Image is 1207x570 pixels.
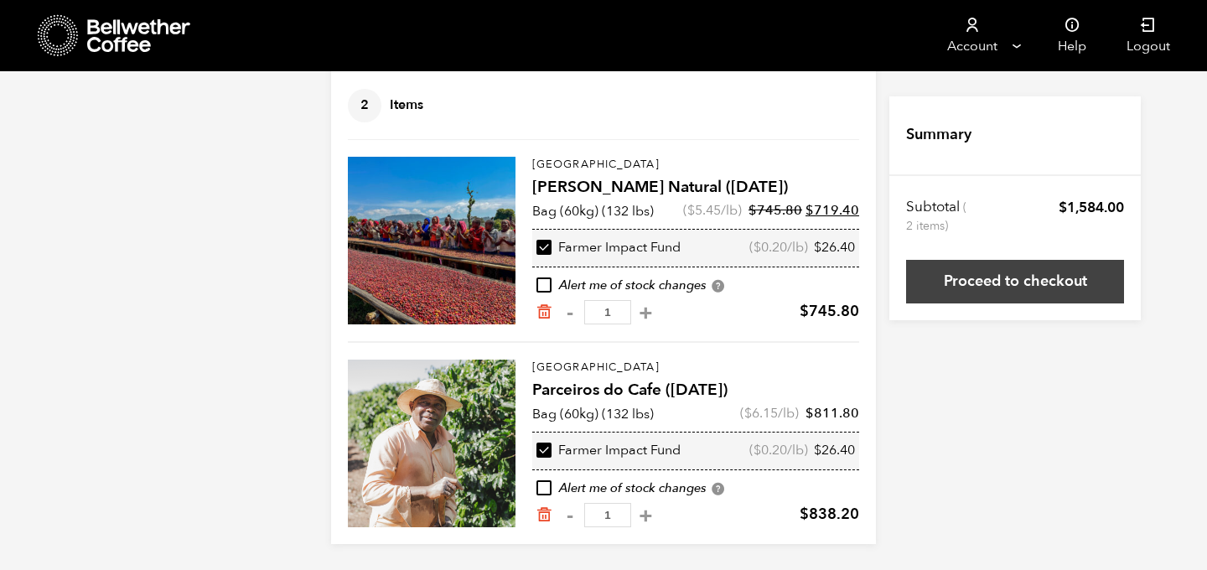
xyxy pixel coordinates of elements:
span: ( /lb) [749,442,808,460]
bdi: 0.20 [754,441,787,459]
bdi: 0.20 [754,238,787,256]
h4: Items [348,89,423,122]
bdi: 745.80 [800,301,859,322]
button: + [635,507,656,524]
bdi: 811.80 [806,404,859,422]
div: Farmer Impact Fund [536,442,681,460]
bdi: 26.40 [814,441,855,459]
p: Bag (60kg) (132 lbs) [532,404,654,424]
bdi: 26.40 [814,238,855,256]
p: [GEOGRAPHIC_DATA] [532,157,859,174]
input: Qty [584,503,631,527]
input: Qty [584,300,631,324]
span: $ [744,404,752,422]
div: Alert me of stock changes [532,277,859,295]
bdi: 838.20 [800,504,859,525]
bdi: 6.15 [744,404,778,422]
span: ( /lb) [740,404,799,422]
bdi: 1,584.00 [1059,198,1124,217]
span: $ [800,301,809,322]
th: Subtotal [906,198,969,235]
span: $ [754,238,761,256]
bdi: 745.80 [749,201,802,220]
button: + [635,304,656,321]
span: $ [806,201,814,220]
span: ( /lb) [749,239,808,257]
div: Alert me of stock changes [532,479,859,498]
bdi: 719.40 [806,201,859,220]
h4: [PERSON_NAME] Natural ([DATE]) [532,176,859,199]
span: $ [687,201,695,220]
a: Remove from cart [536,506,552,524]
a: Proceed to checkout [906,260,1124,303]
h4: Summary [906,124,971,146]
span: $ [1059,198,1067,217]
span: $ [814,238,821,256]
button: - [559,304,580,321]
div: Farmer Impact Fund [536,239,681,257]
bdi: 5.45 [687,201,721,220]
span: $ [814,441,821,459]
span: $ [749,201,757,220]
span: $ [806,404,814,422]
a: Remove from cart [536,303,552,321]
p: Bag (60kg) (132 lbs) [532,201,654,221]
span: $ [800,504,809,525]
span: $ [754,441,761,459]
button: - [559,507,580,524]
span: 2 [348,89,381,122]
p: [GEOGRAPHIC_DATA] [532,360,859,376]
span: ( /lb) [683,201,742,220]
h4: Parceiros do Cafe ([DATE]) [532,379,859,402]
